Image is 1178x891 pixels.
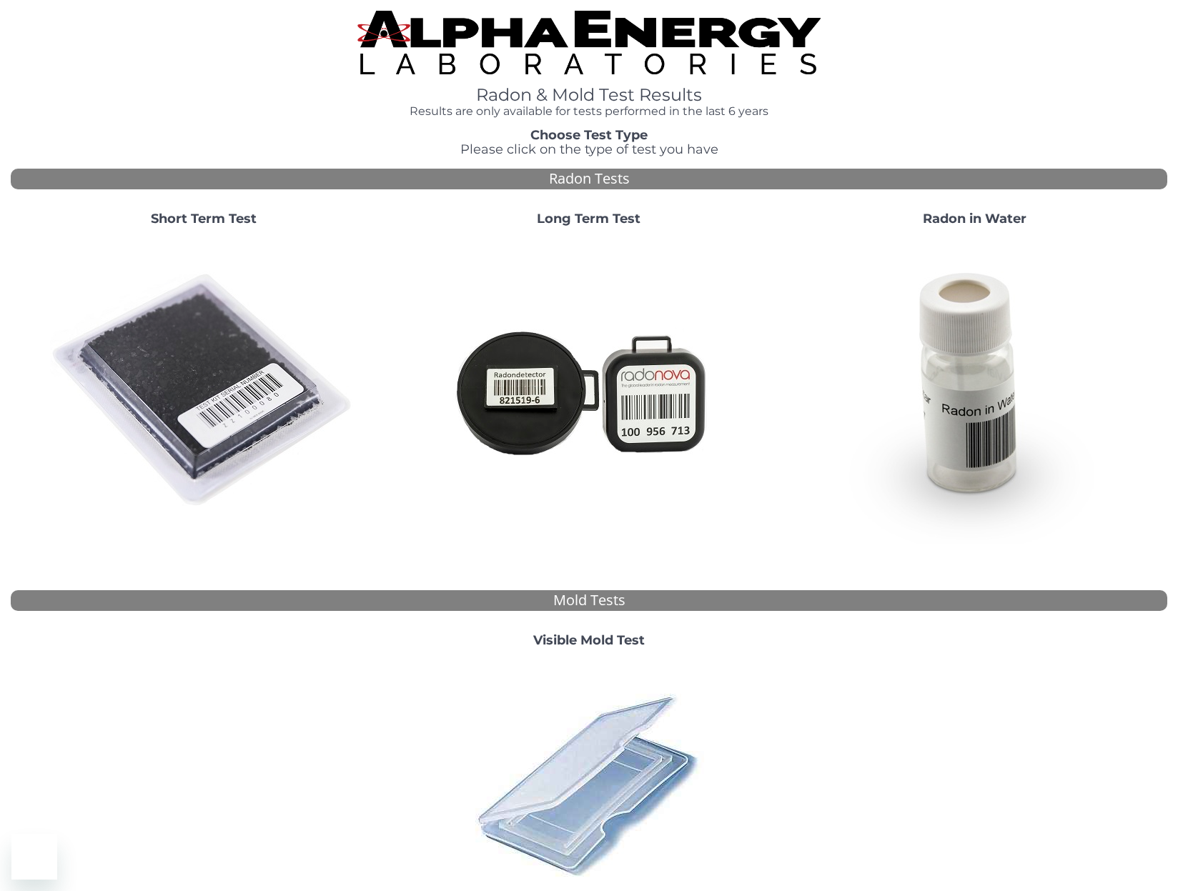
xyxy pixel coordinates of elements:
[533,632,645,648] strong: Visible Mold Test
[11,169,1167,189] div: Radon Tests
[537,211,640,227] strong: Long Term Test
[151,211,257,227] strong: Short Term Test
[11,834,57,880] iframe: Button to launch messaging window
[435,237,743,544] img: Radtrak2vsRadtrak3.jpg
[11,590,1167,611] div: Mold Tests
[50,237,357,544] img: ShortTerm.jpg
[530,127,648,143] strong: Choose Test Type
[357,105,820,118] h4: Results are only available for tests performed in the last 6 years
[821,237,1128,544] img: RadoninWater.jpg
[460,141,718,157] span: Please click on the type of test you have
[357,86,820,104] h1: Radon & Mold Test Results
[357,11,820,74] img: TightCrop.jpg
[923,211,1026,227] strong: Radon in Water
